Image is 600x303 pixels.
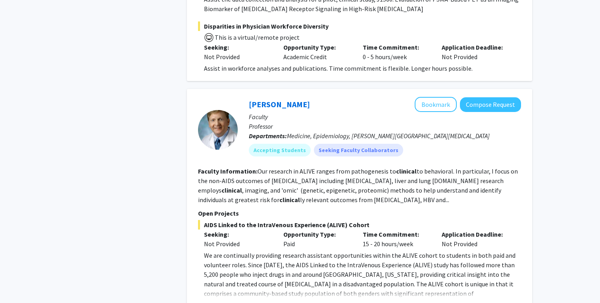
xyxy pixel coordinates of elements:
[198,21,521,31] span: Disparities in Physician Workforce Diversity
[442,230,509,239] p: Application Deadline:
[198,167,518,204] fg-read-more: Our research in ALIVE ranges from pathogenesis to to behavioral. In particular, I focus on the no...
[249,112,521,122] p: Faculty
[436,42,515,62] div: Not Provided
[277,230,357,249] div: Paid
[314,144,403,156] mat-chip: Seeking Faculty Collaborators
[198,167,258,175] b: Faculty Information:
[249,122,521,131] p: Professor
[6,267,34,297] iframe: Chat
[204,239,271,249] div: Not Provided
[396,167,417,175] b: clinical
[415,97,457,112] button: Add Gregory Kirk to Bookmarks
[287,132,490,140] span: Medicine, Epidemiology, [PERSON_NAME][GEOGRAPHIC_DATA][MEDICAL_DATA]
[357,230,436,249] div: 15 - 20 hours/week
[283,230,351,239] p: Opportunity Type:
[198,208,521,218] p: Open Projects
[204,42,271,52] p: Seeking:
[204,52,271,62] div: Not Provided
[283,42,351,52] p: Opportunity Type:
[279,196,300,204] b: clinical
[363,42,430,52] p: Time Commitment:
[363,230,430,239] p: Time Commitment:
[221,186,242,194] b: clinical
[460,97,521,112] button: Compose Request to Gregory Kirk
[249,99,310,109] a: [PERSON_NAME]
[442,42,509,52] p: Application Deadline:
[204,64,521,73] div: Assist in workforce analyses and publications. Time commitment is flexible. Longer hours possible.
[204,230,271,239] p: Seeking:
[198,220,521,230] span: AIDS Linked to the IntraVenous Experience (ALIVE) Cohort
[277,42,357,62] div: Academic Credit
[249,132,287,140] b: Departments:
[357,42,436,62] div: 0 - 5 hours/week
[436,230,515,249] div: Not Provided
[249,144,311,156] mat-chip: Accepting Students
[214,33,300,41] span: This is a virtual/remote project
